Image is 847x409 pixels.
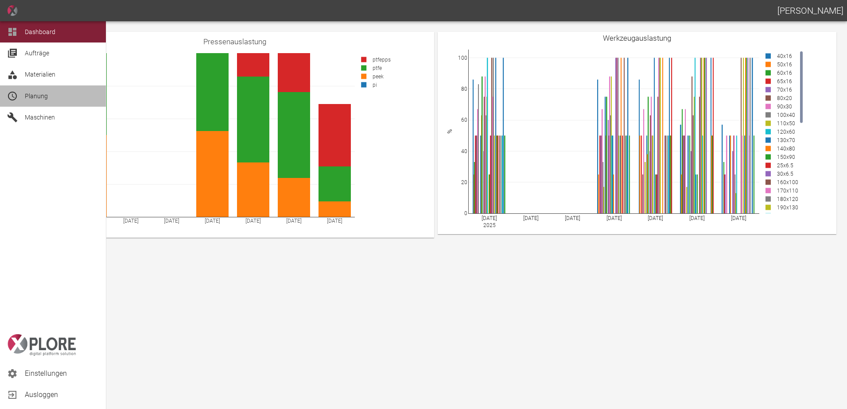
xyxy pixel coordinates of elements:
img: icon [7,5,18,16]
span: Ausloggen [25,390,99,400]
span: Materialien [25,71,55,78]
span: Aufträge [25,50,49,57]
span: Dashboard [25,28,55,35]
span: Planung [25,93,48,100]
h1: [PERSON_NAME] [777,4,843,18]
img: logo [7,334,76,356]
span: Maschinen [25,114,55,121]
span: Einstellungen [25,368,99,379]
